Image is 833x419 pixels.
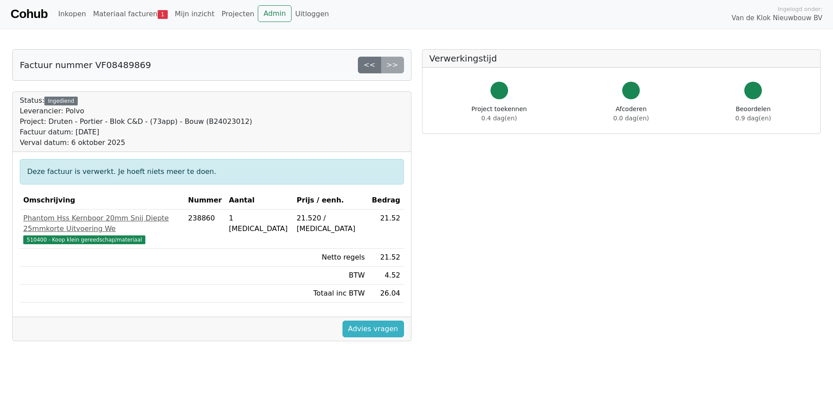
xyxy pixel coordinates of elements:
[343,321,404,337] a: Advies vragen
[293,285,368,303] td: Totaal inc BTW
[218,5,258,23] a: Projecten
[20,95,252,148] div: Status:
[20,127,252,137] div: Factuur datum: [DATE]
[23,235,145,244] span: 510400 - Koop klein gereedschap/materiaal
[368,249,404,267] td: 21.52
[20,137,252,148] div: Verval datum: 6 oktober 2025
[20,159,404,184] div: Deze factuur is verwerkt. Je hoeft niets meer te doen.
[293,267,368,285] td: BTW
[368,285,404,303] td: 26.04
[184,191,225,209] th: Nummer
[23,213,181,234] div: Phantom Hss Kernboor 20mm Snij Diepte 25mmkorte Uitvoering We
[368,267,404,285] td: 4.52
[54,5,89,23] a: Inkopen
[20,116,252,127] div: Project: Druten - Portier - Blok C&D - (73app) - Bouw (B24023012)
[20,106,252,116] div: Leverancier: Polvo
[732,13,822,23] span: Van de Klok Nieuwbouw BV
[225,191,293,209] th: Aantal
[184,209,225,249] td: 238860
[293,249,368,267] td: Netto regels
[20,60,151,70] h5: Factuur nummer VF08489869
[613,105,649,123] div: Afcoderen
[44,97,77,105] div: Ingediend
[736,105,771,123] div: Beoordelen
[258,5,292,22] a: Admin
[613,115,649,122] span: 0.0 dag(en)
[736,115,771,122] span: 0.9 dag(en)
[429,53,814,64] h5: Verwerkingstijd
[778,5,822,13] span: Ingelogd onder:
[368,209,404,249] td: 21.52
[23,213,181,245] a: Phantom Hss Kernboor 20mm Snij Diepte 25mmkorte Uitvoering We510400 - Koop klein gereedschap/mate...
[229,213,289,234] div: 1 [MEDICAL_DATA]
[90,5,171,23] a: Materiaal facturen1
[481,115,517,122] span: 0.4 dag(en)
[368,191,404,209] th: Bedrag
[358,57,381,73] a: <<
[11,4,47,25] a: Cohub
[297,213,365,234] div: 21.520 / [MEDICAL_DATA]
[20,191,184,209] th: Omschrijving
[293,191,368,209] th: Prijs / eenh.
[292,5,332,23] a: Uitloggen
[158,10,168,19] span: 1
[171,5,218,23] a: Mijn inzicht
[472,105,527,123] div: Project toekennen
